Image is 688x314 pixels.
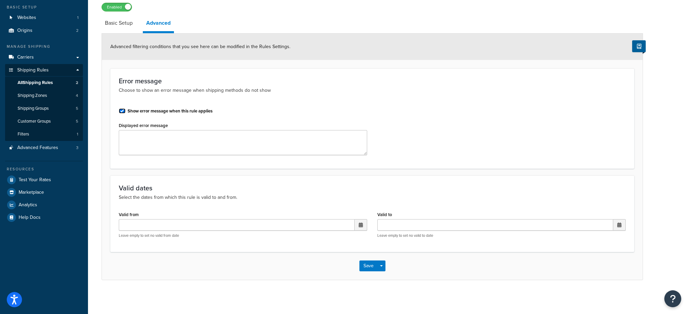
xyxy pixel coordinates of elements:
[119,77,626,85] h3: Error message
[5,24,83,37] li: Origins
[5,186,83,198] a: Marketplace
[5,102,83,115] a: Shipping Groups5
[5,115,83,128] a: Customer Groups5
[18,131,29,137] span: Filters
[17,15,36,21] span: Websites
[5,142,83,154] a: Advanced Features3
[17,28,32,34] span: Origins
[5,24,83,37] a: Origins2
[5,64,83,141] li: Shipping Rules
[119,212,139,217] label: Valid from
[5,44,83,49] div: Manage Shipping
[5,166,83,172] div: Resources
[5,51,83,64] a: Carriers
[119,87,626,94] p: Choose to show an error message when shipping methods do not show
[119,233,367,238] p: Leave empty to set no valid from date
[632,40,646,52] button: Show Help Docs
[377,212,392,217] label: Valid to
[18,106,49,111] span: Shipping Groups
[76,145,79,151] span: 3
[119,123,168,128] label: Displayed error message
[76,93,78,99] span: 4
[19,190,44,195] span: Marketplace
[377,233,626,238] p: Leave empty to set no valid to date
[143,15,174,33] a: Advanced
[128,108,213,114] label: Show error message when this rule applies
[18,80,53,86] span: All Shipping Rules
[76,80,78,86] span: 2
[19,202,37,208] span: Analytics
[119,194,626,201] p: Select the dates from which this rule is valid to and from.
[77,131,78,137] span: 1
[119,184,626,192] h3: Valid dates
[76,106,78,111] span: 5
[17,67,49,73] span: Shipping Rules
[77,15,79,21] span: 1
[5,102,83,115] li: Shipping Groups
[5,12,83,24] a: Websites1
[110,43,290,50] span: Advanced filtering conditions that you see here can be modified in the Rules Settings.
[5,89,83,102] a: Shipping Zones4
[5,89,83,102] li: Shipping Zones
[359,260,378,271] button: Save
[5,12,83,24] li: Websites
[102,3,132,11] label: Enabled
[5,174,83,186] a: Test Your Rates
[5,64,83,77] a: Shipping Rules
[76,119,78,124] span: 5
[102,15,136,31] a: Basic Setup
[5,128,83,141] li: Filters
[17,145,58,151] span: Advanced Features
[5,142,83,154] li: Advanced Features
[18,93,47,99] span: Shipping Zones
[5,4,83,10] div: Basic Setup
[5,77,83,89] a: AllShipping Rules2
[17,55,34,60] span: Carriers
[18,119,51,124] span: Customer Groups
[5,199,83,211] a: Analytics
[19,177,51,183] span: Test Your Rates
[664,290,681,307] button: Open Resource Center
[19,215,41,221] span: Help Docs
[76,28,79,34] span: 2
[5,211,83,224] a: Help Docs
[5,115,83,128] li: Customer Groups
[5,128,83,141] a: Filters1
